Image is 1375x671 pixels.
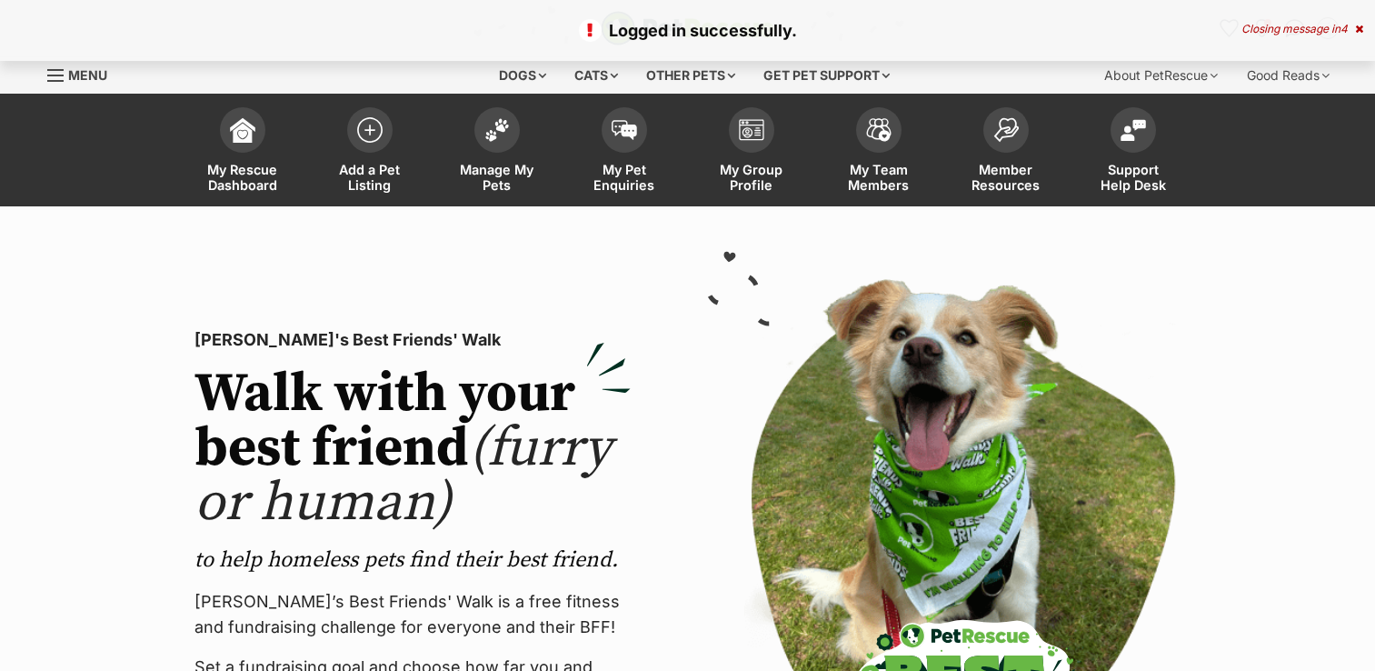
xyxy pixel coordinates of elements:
a: Member Resources [942,98,1070,206]
span: Member Resources [965,162,1047,193]
img: group-profile-icon-3fa3cf56718a62981997c0bc7e787c4b2cf8bcc04b72c1350f741eb67cf2f40e.svg [739,119,764,141]
img: dashboard-icon-eb2f2d2d3e046f16d808141f083e7271f6b2e854fb5c12c21221c1fb7104beca.svg [230,117,255,143]
img: pet-enquiries-icon-7e3ad2cf08bfb03b45e93fb7055b45f3efa6380592205ae92323e6603595dc1f.svg [612,120,637,140]
span: My Rescue Dashboard [202,162,284,193]
p: to help homeless pets find their best friend. [194,546,631,575]
a: Add a Pet Listing [306,98,433,206]
img: help-desk-icon-fdf02630f3aa405de69fd3d07c3f3aa587a6932b1a1747fa1d2bba05be0121f9.svg [1121,119,1146,141]
span: Menu [68,67,107,83]
div: Get pet support [751,57,902,94]
a: My Pet Enquiries [561,98,688,206]
img: team-members-icon-5396bd8760b3fe7c0b43da4ab00e1e3bb1a5d9ba89233759b79545d2d3fc5d0d.svg [866,118,892,142]
p: [PERSON_NAME]'s Best Friends' Walk [194,327,631,353]
div: Dogs [486,57,559,94]
a: My Team Members [815,98,942,206]
span: My Team Members [838,162,920,193]
div: Other pets [633,57,748,94]
img: member-resources-icon-8e73f808a243e03378d46382f2149f9095a855e16c252ad45f914b54edf8863c.svg [993,117,1019,142]
p: [PERSON_NAME]’s Best Friends' Walk is a free fitness and fundraising challenge for everyone and t... [194,589,631,640]
a: Support Help Desk [1070,98,1197,206]
a: Manage My Pets [433,98,561,206]
img: manage-my-pets-icon-02211641906a0b7f246fdf0571729dbe1e7629f14944591b6c1af311fb30b64b.svg [484,118,510,142]
a: Menu [47,57,120,90]
span: Add a Pet Listing [329,162,411,193]
h2: Walk with your best friend [194,367,631,531]
a: My Group Profile [688,98,815,206]
div: Cats [562,57,631,94]
span: Manage My Pets [456,162,538,193]
span: (furry or human) [194,415,612,537]
span: Support Help Desk [1092,162,1174,193]
img: add-pet-listing-icon-0afa8454b4691262ce3f59096e99ab1cd57d4a30225e0717b998d2c9b9846f56.svg [357,117,383,143]
span: My Pet Enquiries [583,162,665,193]
span: My Group Profile [711,162,792,193]
div: About PetRescue [1091,57,1231,94]
div: Good Reads [1234,57,1342,94]
a: My Rescue Dashboard [179,98,306,206]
